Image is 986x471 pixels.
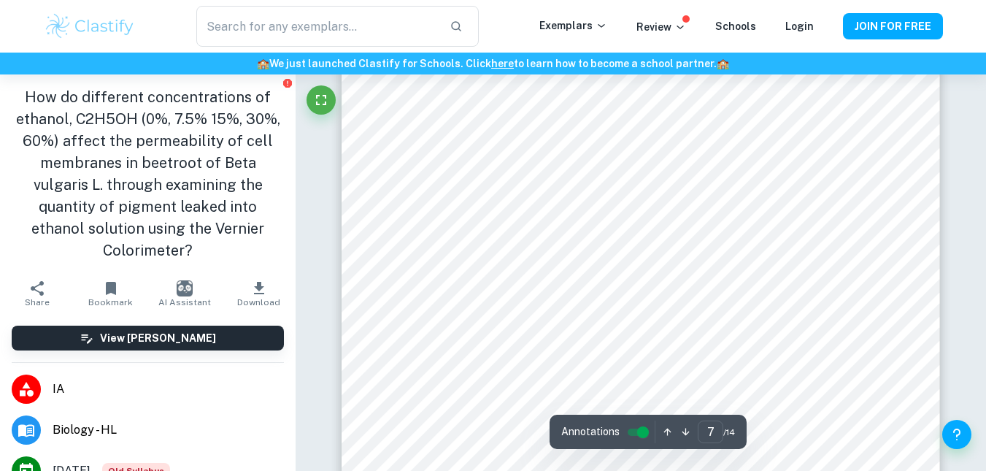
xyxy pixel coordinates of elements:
a: Login [785,20,814,32]
span: IA [53,380,284,398]
a: here [491,58,514,69]
button: Bookmark [74,273,147,314]
img: AI Assistant [177,280,193,296]
button: AI Assistant [148,273,222,314]
h6: We just launched Clastify for Schools. Click to learn how to become a school partner. [3,55,983,72]
p: Review [636,19,686,35]
button: Fullscreen [307,85,336,115]
button: JOIN FOR FREE [843,13,943,39]
h6: View [PERSON_NAME] [100,330,216,346]
span: Share [25,297,50,307]
span: / 14 [723,426,735,439]
button: Help and Feedback [942,420,971,449]
p: Exemplars [539,18,607,34]
button: Download [222,273,296,314]
img: Clastify logo [44,12,136,41]
button: View [PERSON_NAME] [12,326,284,351]
button: Report issue [282,77,293,88]
span: 🏫 [717,58,729,69]
span: Bookmark [88,297,133,307]
input: Search for any exemplars... [196,6,437,47]
span: AI Assistant [158,297,211,307]
span: Annotations [561,424,620,440]
a: Schools [715,20,756,32]
span: Download [237,297,280,307]
span: Biology - HL [53,421,284,439]
span: 🏫 [257,58,269,69]
h1: How do different concentrations of ethanol, C2H5OH (0%, 7.5% 15%, 30%, 60%) affect the permeabili... [12,86,284,261]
